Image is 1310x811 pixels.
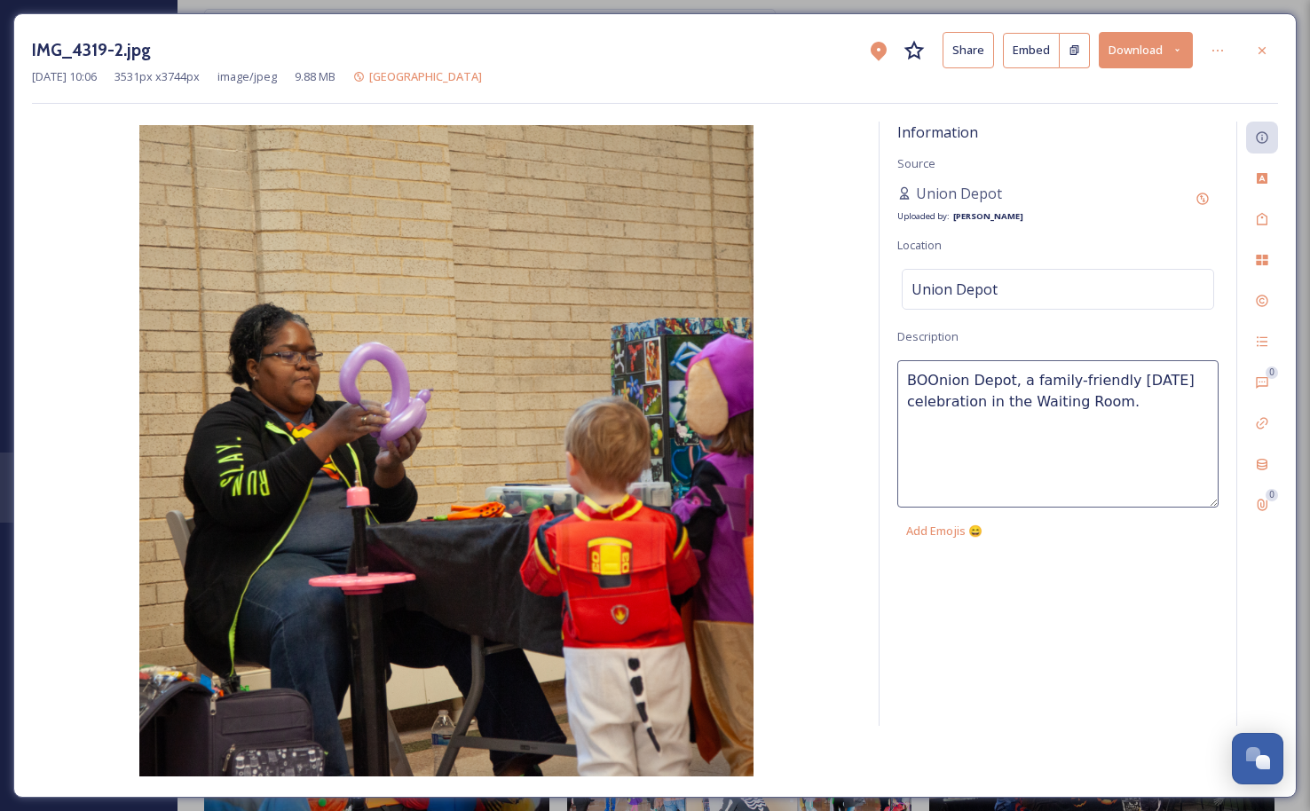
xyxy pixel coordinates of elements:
span: Add Emojis 😄 [906,523,982,539]
button: Embed [1003,33,1060,68]
span: [GEOGRAPHIC_DATA] [369,68,482,84]
span: Union Depot [911,279,998,300]
span: Location [897,237,942,253]
div: 0 [1266,366,1278,379]
span: 3531 px x 3744 px [114,68,200,85]
span: image/jpeg [217,68,277,85]
button: Share [943,32,994,68]
span: Uploaded by: [897,210,950,222]
button: Open Chat [1232,733,1283,784]
span: 9.88 MB [295,68,335,85]
h3: IMG_4319-2.jpg [32,37,151,63]
img: IMG_4319-2.jpg [32,125,861,776]
strong: [PERSON_NAME] [953,210,1023,222]
span: Information [897,122,978,142]
span: [DATE] 10:06 [32,68,97,85]
span: Source [897,155,935,171]
textarea: BOOnion Depot, a family-friendly [DATE] celebration in the Waiting Room. [897,360,1219,508]
span: Description [897,328,959,344]
span: Union Depot [916,183,1002,204]
button: Download [1099,32,1193,68]
div: 0 [1266,489,1278,501]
